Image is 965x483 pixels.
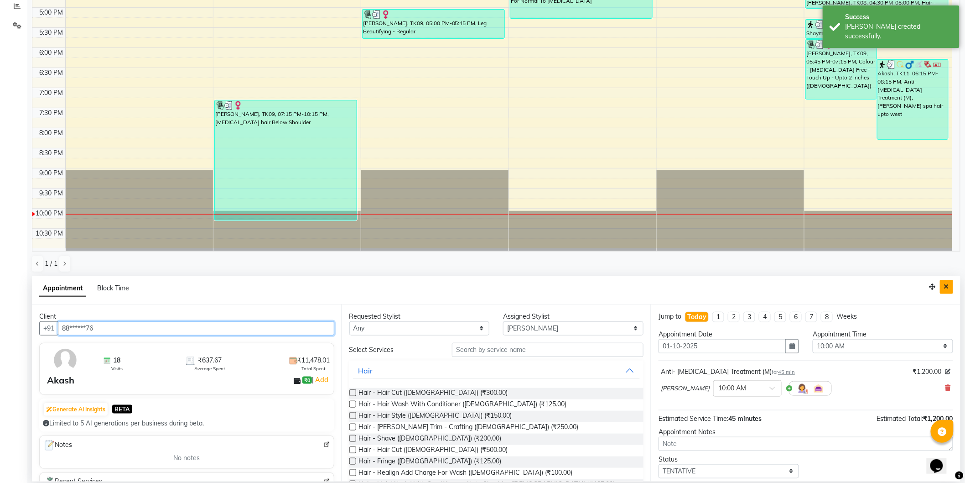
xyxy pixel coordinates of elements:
span: No notes [173,453,200,463]
div: 5:00 PM [38,8,65,17]
div: Status [659,455,799,464]
button: Close [940,280,953,294]
span: Hair - [PERSON_NAME] Trim - Crafting ([DEMOGRAPHIC_DATA]) (₹250.00) [359,422,579,434]
span: Total Spent [302,365,326,372]
div: 7:00 PM [38,88,65,98]
span: Hair - Hair Wash With Conditioner ([DEMOGRAPHIC_DATA]) (₹125.00) [359,399,567,411]
div: Appointment Notes [659,427,953,437]
span: Hair - Hair Cut ([DEMOGRAPHIC_DATA]) (₹300.00) [359,388,508,399]
input: Search by Name/Mobile/Email/Code [58,321,334,336]
span: Visits [111,365,123,372]
div: Requested Stylist [349,312,490,321]
li: 3 [743,312,755,322]
span: | [312,374,330,385]
span: [PERSON_NAME] [661,384,710,393]
span: Block Time [97,284,129,292]
li: 1 [712,312,724,322]
iframe: chat widget [927,446,956,474]
div: Appointment Time [813,330,953,339]
div: 6:30 PM [38,68,65,78]
i: Edit price [945,369,951,374]
span: ₹1,200.00 [913,367,942,377]
li: 4 [759,312,771,322]
div: 9:30 PM [38,189,65,198]
span: Hair - Realign Add Charge For Wash ([DEMOGRAPHIC_DATA]) (₹100.00) [359,468,573,479]
button: +91 [39,321,58,336]
input: Search by service name [452,343,643,357]
span: Hair - Fringe ([DEMOGRAPHIC_DATA]) (₹125.00) [359,457,502,468]
a: Add [314,374,330,385]
li: 7 [805,312,817,322]
div: Hair [358,365,373,376]
span: BETA [112,405,132,414]
li: 6 [790,312,802,322]
button: Hair [353,362,640,379]
span: ₹637.67 [198,356,222,365]
div: 8:00 PM [38,128,65,138]
div: Akash [47,373,74,387]
div: Limited to 5 AI generations per business during beta. [43,419,331,428]
span: Estimated Service Time: [659,415,728,423]
span: Estimated Total: [877,415,923,423]
li: 2 [728,312,740,322]
input: yyyy-mm-dd [659,339,786,353]
img: Hairdresser.png [797,383,808,394]
div: Select Services [342,345,445,355]
small: for [772,369,795,375]
div: 9:00 PM [38,168,65,178]
div: Success [846,12,953,22]
div: 8:30 PM [38,148,65,158]
span: 45 minutes [728,415,762,423]
div: Jump to [659,312,681,321]
div: [PERSON_NAME], TK09, 05:45 PM-07:15 PM, Colour - [MEDICAL_DATA] Free -Touch Up - Upto 2 Inches ([... [806,40,877,99]
div: Anti- [MEDICAL_DATA] Treatment (M) [661,367,795,377]
span: Notes [43,440,72,451]
img: avatar [52,347,78,373]
div: 5:30 PM [38,28,65,37]
div: Akash, TK11, 06:15 PM-08:15 PM, Anti- [MEDICAL_DATA] Treatment (M),[PERSON_NAME] spa hair upto west [877,60,948,139]
div: Today [687,312,706,322]
span: ₹1,200.00 [923,415,953,423]
li: 5 [774,312,786,322]
span: ₹11,478.01 [298,356,330,365]
span: Hair - Shave ([DEMOGRAPHIC_DATA]) (₹200.00) [359,434,502,445]
div: [PERSON_NAME], TK09, 05:00 PM-05:45 PM, Leg Beautifying - Regular [363,10,504,38]
div: 6:00 PM [38,48,65,58]
div: Weeks [836,312,857,321]
div: 10:00 PM [34,209,65,218]
img: Interior.png [813,383,824,394]
div: Bill created successfully. [846,22,953,41]
span: ₹0 [302,377,312,384]
span: Hair - Hair Cut ([DEMOGRAPHIC_DATA]) (₹500.00) [359,445,508,457]
div: Assigned Stylist [503,312,643,321]
span: 18 [113,356,120,365]
span: Appointment [39,280,86,297]
div: [PERSON_NAME], TK09, 07:15 PM-10:15 PM, [MEDICAL_DATA] hair Below Shoulder [215,100,357,220]
div: 7:30 PM [38,108,65,118]
span: 45 min [778,369,795,375]
button: Generate AI Insights [44,403,108,416]
span: Average Spent [195,365,226,372]
span: Hair - Hair Style ([DEMOGRAPHIC_DATA]) (₹150.00) [359,411,512,422]
div: 10:30 PM [34,229,65,238]
div: Appointment Date [659,330,799,339]
div: Shaym, TK10, 05:15 PM-05:45 PM, Hair - Hair Cut ([DEMOGRAPHIC_DATA]) [806,20,948,38]
span: 1 / 1 [45,259,57,268]
li: 8 [821,312,833,322]
div: Client [39,312,334,321]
